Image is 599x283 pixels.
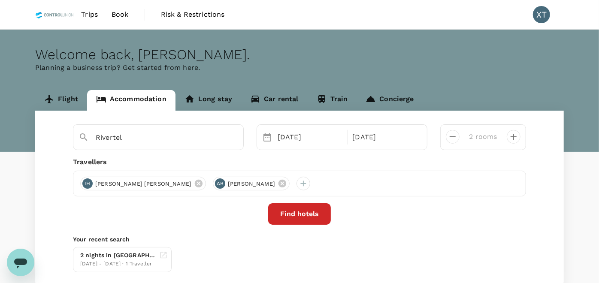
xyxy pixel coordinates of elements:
p: Your recent search [73,235,526,244]
input: Search cities, hotels, work locations [96,131,214,144]
span: [PERSON_NAME] [PERSON_NAME] [90,180,197,188]
div: [DATE] [349,129,421,146]
div: [DATE] - [DATE] · 1 Traveller [80,260,156,268]
div: XT [533,6,550,23]
span: Book [112,9,129,20]
div: Travellers [73,157,526,167]
iframe: Button to launch messaging window [7,249,34,276]
button: decrease [507,130,520,144]
span: Risk & Restrictions [161,9,225,20]
input: Add rooms [466,130,500,144]
span: Trips [81,9,98,20]
button: decrease [446,130,460,144]
a: Car rental [241,90,308,111]
button: Open [237,137,239,138]
p: Planning a business trip? Get started from here. [35,63,564,73]
div: IH[PERSON_NAME] [PERSON_NAME] [80,177,206,190]
button: Find hotels [268,203,331,225]
a: Concierge [357,90,423,111]
span: [PERSON_NAME] [223,180,280,188]
div: 2 nights in [GEOGRAPHIC_DATA] [80,251,156,260]
div: AB[PERSON_NAME] [213,177,290,190]
div: AB [215,178,225,189]
a: Train [308,90,357,111]
a: Long stay [175,90,241,111]
img: Control Union Malaysia Sdn. Bhd. [35,5,74,24]
a: Accommodation [87,90,175,111]
a: Flight [35,90,87,111]
div: IH [82,178,93,189]
div: [DATE] [274,129,345,146]
div: Welcome back , [PERSON_NAME] . [35,47,564,63]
